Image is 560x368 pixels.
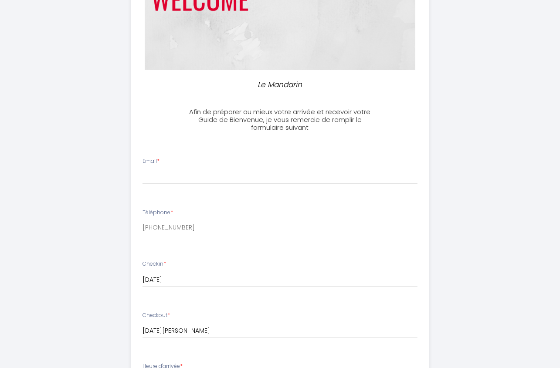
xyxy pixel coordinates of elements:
label: Email [143,157,160,165]
p: Le Mandarin [187,79,373,91]
label: Téléphone [143,209,173,217]
h3: Afin de préparer au mieux votre arrivée et recevoir votre Guide de Bienvenue, je vous remercie de... [183,108,377,132]
label: Checkin [143,260,166,268]
label: Checkout [143,311,170,320]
